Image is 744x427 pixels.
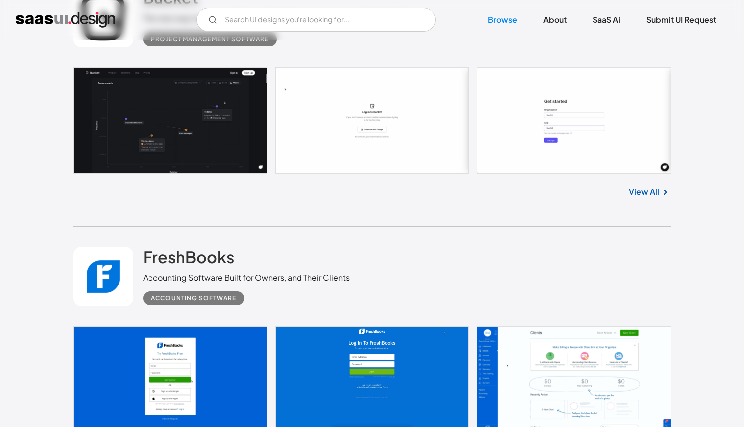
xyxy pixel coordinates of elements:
h2: FreshBooks [143,247,234,267]
div: Accounting Software Built for Owners, and Their Clients [143,272,350,284]
a: View All [629,186,659,198]
a: About [531,9,579,31]
a: FreshBooks [143,247,234,272]
form: Email Form [196,8,436,32]
a: home [16,12,115,28]
a: Submit UI Request [634,9,728,31]
a: SaaS Ai [581,9,632,31]
a: Browse [476,9,529,31]
input: Search UI designs you're looking for... [196,8,436,32]
div: Accounting Software [151,292,236,304]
